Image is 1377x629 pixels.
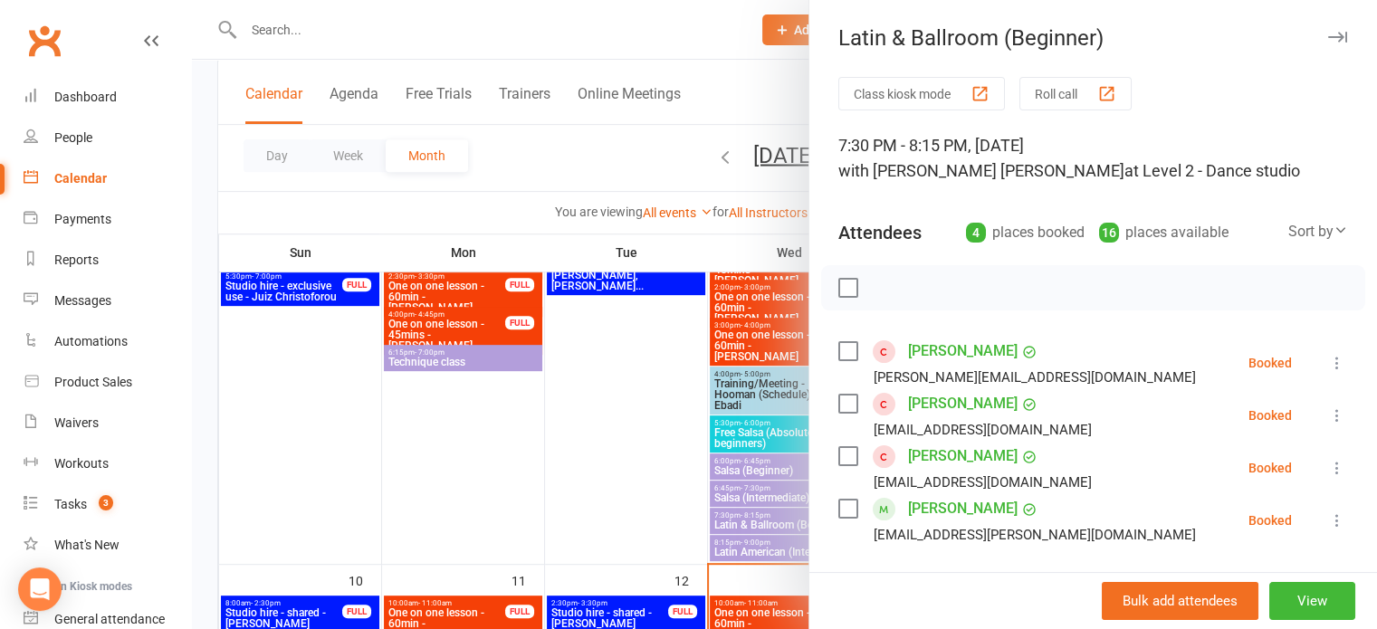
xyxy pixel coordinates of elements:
div: 4 [966,223,986,243]
div: 7:30 PM - 8:15 PM, [DATE] [838,133,1348,184]
button: Bulk add attendees [1102,582,1258,620]
div: Booked [1248,462,1292,474]
a: [PERSON_NAME] [908,389,1018,418]
a: Workouts [24,443,191,484]
div: [EMAIL_ADDRESS][DOMAIN_NAME] [874,418,1092,442]
div: Automations [54,334,128,348]
a: Messages [24,281,191,321]
div: Workouts [54,456,109,471]
div: People [54,130,92,145]
div: places booked [966,220,1085,245]
div: Product Sales [54,375,132,389]
span: with [PERSON_NAME] [PERSON_NAME] [838,161,1124,180]
div: Payments [54,212,111,226]
div: 16 [1099,223,1119,243]
a: [PERSON_NAME] [908,494,1018,523]
span: 3 [99,495,113,510]
a: What's New [24,525,191,566]
div: Booked [1248,514,1292,527]
a: People [24,118,191,158]
a: Automations [24,321,191,362]
a: Dashboard [24,77,191,118]
div: Booked [1248,409,1292,422]
div: [PERSON_NAME][EMAIL_ADDRESS][DOMAIN_NAME] [874,366,1196,389]
a: [PERSON_NAME] [908,337,1018,366]
span: at Level 2 - Dance studio [1124,161,1300,180]
a: Product Sales [24,362,191,403]
div: [EMAIL_ADDRESS][DOMAIN_NAME] [874,471,1092,494]
div: Messages [54,293,111,308]
a: Tasks 3 [24,484,191,525]
a: Reports [24,240,191,281]
div: places available [1099,220,1229,245]
div: What's New [54,538,120,552]
a: [PERSON_NAME] [908,442,1018,471]
a: Waivers [24,403,191,443]
a: Payments [24,199,191,240]
div: Sort by [1288,220,1348,243]
a: Clubworx [22,18,67,63]
button: View [1269,582,1355,620]
div: Waivers [54,415,99,430]
div: Tasks [54,497,87,511]
div: [EMAIL_ADDRESS][PERSON_NAME][DOMAIN_NAME] [874,523,1196,547]
div: Attendees [838,220,922,245]
div: Calendar [54,171,107,186]
button: Roll call [1019,77,1132,110]
div: Open Intercom Messenger [18,567,62,611]
div: General attendance [54,612,165,626]
div: Dashboard [54,90,117,104]
div: Latin & Ballroom (Beginner) [809,25,1377,51]
div: Booked [1248,357,1292,369]
a: Calendar [24,158,191,199]
div: Reports [54,253,99,267]
button: Class kiosk mode [838,77,1005,110]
